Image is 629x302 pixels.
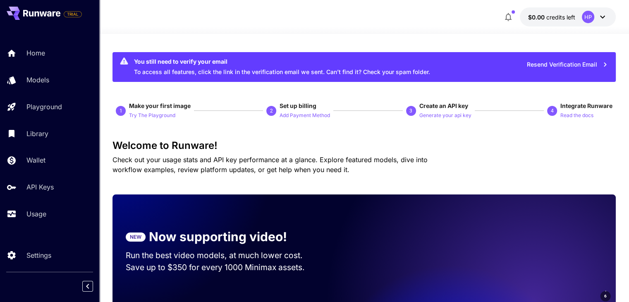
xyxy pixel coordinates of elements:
p: NEW [130,233,141,241]
p: Library [26,129,48,139]
p: Add Payment Method [280,112,330,120]
p: Models [26,75,49,85]
p: API Keys [26,182,54,192]
p: Playground [26,102,62,112]
span: 6 [604,293,607,299]
p: Home [26,48,45,58]
p: Generate your api key [419,112,471,120]
p: Wallet [26,155,45,165]
div: Collapse sidebar [88,279,99,294]
p: Settings [26,250,51,260]
p: Try The Playground [129,112,175,120]
button: Generate your api key [419,110,471,120]
p: Run the best video models, at much lower cost. [126,249,318,261]
span: Create an API key [419,102,468,109]
p: Save up to $350 for every 1000 Minimax assets. [126,261,318,273]
button: Try The Playground [129,110,175,120]
p: Now supporting video! [149,228,287,246]
p: 3 [409,107,412,115]
p: Usage [26,209,46,219]
span: TRIAL [64,11,81,17]
button: Add Payment Method [280,110,330,120]
span: Make your first image [129,102,191,109]
span: Check out your usage stats and API key performance at a glance. Explore featured models, dive int... [112,156,428,174]
div: You still need to verify your email [134,57,430,66]
span: Set up billing [280,102,316,109]
p: 1 [120,107,122,115]
div: To access all features, click the link in the verification email we sent. Can’t find it? Check yo... [134,55,430,79]
p: 2 [270,107,273,115]
button: Collapse sidebar [82,281,93,292]
span: Add your payment card to enable full platform functionality. [64,9,82,19]
h3: Welcome to Runware! [112,140,616,151]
